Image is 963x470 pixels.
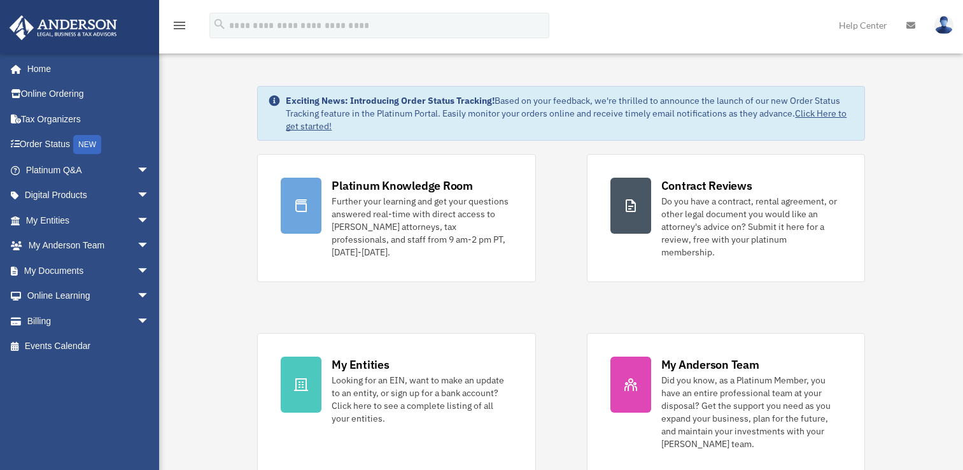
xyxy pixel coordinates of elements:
[172,22,187,33] a: menu
[257,154,535,282] a: Platinum Knowledge Room Further your learning and get your questions answered real-time with dire...
[73,135,101,154] div: NEW
[213,17,227,31] i: search
[137,283,162,310] span: arrow_drop_down
[9,183,169,208] a: Digital Productsarrow_drop_down
[286,94,854,132] div: Based on your feedback, we're thrilled to announce the launch of our new Order Status Tracking fe...
[332,357,389,373] div: My Entities
[9,157,169,183] a: Platinum Q&Aarrow_drop_down
[661,374,841,450] div: Did you know, as a Platinum Member, you have an entire professional team at your disposal? Get th...
[137,208,162,234] span: arrow_drop_down
[137,258,162,284] span: arrow_drop_down
[9,56,162,82] a: Home
[137,308,162,334] span: arrow_drop_down
[9,106,169,132] a: Tax Organizers
[9,208,169,233] a: My Entitiesarrow_drop_down
[661,178,752,194] div: Contract Reviews
[332,195,512,259] div: Further your learning and get your questions answered real-time with direct access to [PERSON_NAM...
[286,95,495,106] strong: Exciting News: Introducing Order Status Tracking!
[661,357,759,373] div: My Anderson Team
[286,108,847,132] a: Click Here to get started!
[9,82,169,107] a: Online Ordering
[332,178,473,194] div: Platinum Knowledge Room
[587,154,865,282] a: Contract Reviews Do you have a contract, rental agreement, or other legal document you would like...
[9,233,169,259] a: My Anderson Teamarrow_drop_down
[137,233,162,259] span: arrow_drop_down
[9,334,169,359] a: Events Calendar
[137,157,162,183] span: arrow_drop_down
[661,195,841,259] div: Do you have a contract, rental agreement, or other legal document you would like an attorney's ad...
[9,308,169,334] a: Billingarrow_drop_down
[9,258,169,283] a: My Documentsarrow_drop_down
[934,16,953,34] img: User Pic
[9,283,169,309] a: Online Learningarrow_drop_down
[332,374,512,425] div: Looking for an EIN, want to make an update to an entity, or sign up for a bank account? Click her...
[172,18,187,33] i: menu
[137,183,162,209] span: arrow_drop_down
[9,132,169,158] a: Order StatusNEW
[6,15,121,40] img: Anderson Advisors Platinum Portal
